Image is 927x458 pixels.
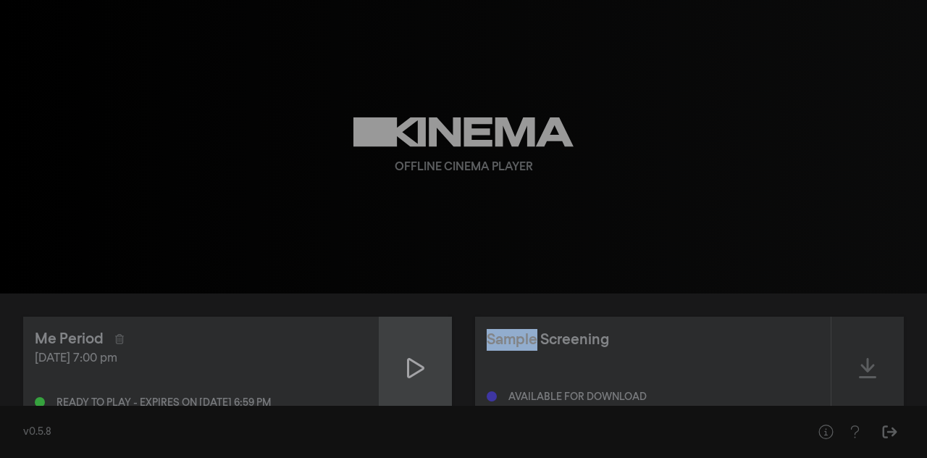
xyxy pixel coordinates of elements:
[56,398,271,408] div: Ready to play - expires on [DATE] 6:59 pm
[35,328,104,350] div: Me Period
[23,425,782,440] div: v0.5.8
[508,392,647,402] div: Available for download
[487,329,609,351] div: Sample Screening
[811,417,840,446] button: Help
[840,417,869,446] button: Help
[395,159,533,176] div: Offline Cinema Player
[875,417,904,446] button: Sign Out
[35,350,367,367] div: [DATE] 7:00 pm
